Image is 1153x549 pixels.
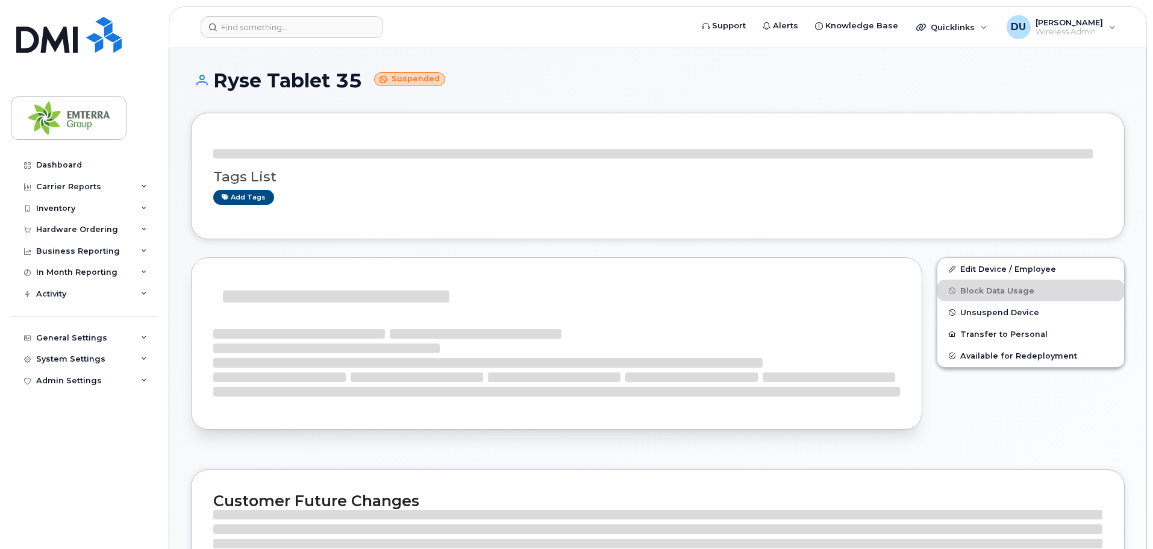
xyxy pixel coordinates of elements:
button: Unsuspend Device [937,301,1124,323]
button: Transfer to Personal [937,323,1124,345]
h2: Customer Future Changes [213,492,1102,510]
small: Suspended [374,72,445,86]
button: Block Data Usage [937,280,1124,301]
a: Add tags [213,190,274,205]
span: Unsuspend Device [960,308,1039,317]
h1: Ryse Tablet 35 [191,70,1125,91]
span: Available for Redeployment [960,351,1077,360]
a: Edit Device / Employee [937,258,1124,280]
button: Available for Redeployment [937,345,1124,366]
h3: Tags List [213,169,1102,184]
